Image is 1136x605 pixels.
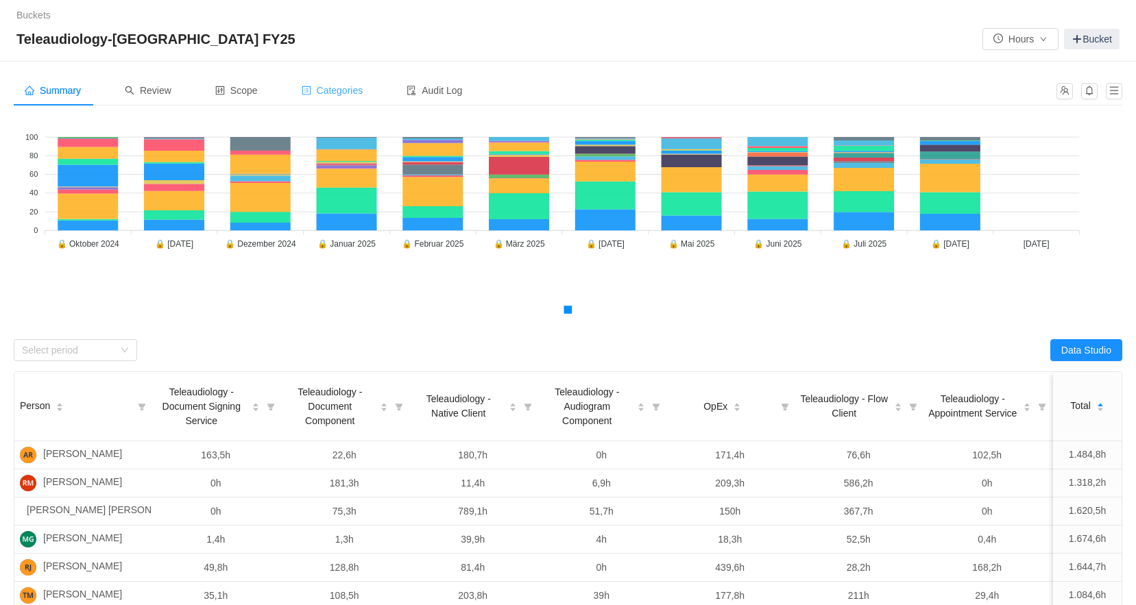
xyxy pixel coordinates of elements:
tspan: 🔒 Dezember 2024 [225,238,296,249]
td: 28,2h [795,554,923,582]
i: icon: caret-down [638,406,645,410]
button: icon: menu [1106,83,1122,99]
i: icon: caret-down [895,406,902,410]
div: Sort [56,401,64,410]
span: [PERSON_NAME] [43,587,122,604]
i: icon: audit [407,86,416,95]
td: 171,4h [666,441,795,469]
td: 18,3h [666,526,795,554]
tspan: 0 [34,226,38,234]
tspan: 60 [29,170,38,178]
tspan: 🔒 März 2025 [494,238,545,249]
i: icon: search [125,86,134,95]
td: 0,4h [923,526,1052,554]
i: icon: caret-up [1023,401,1030,405]
tspan: 🔒 [DATE] [586,238,625,249]
td: 75,3h [280,497,409,526]
a: Bucket [1064,29,1120,49]
td: 51,7h [537,497,666,526]
button: icon: team [1056,83,1073,99]
i: icon: control [215,86,225,95]
td: 1,4h [152,526,280,554]
span: Summary [25,85,81,96]
div: Sort [894,401,902,410]
i: icon: caret-down [252,406,259,410]
td: 209,3h [666,469,795,497]
td: 0h [537,554,666,582]
td: 1.674,6h [1053,526,1122,554]
div: Sort [380,401,388,410]
td: 163,5h [152,441,280,469]
td: 0h [923,469,1052,497]
a: Buckets [16,10,51,21]
span: Person [20,399,50,413]
td: 6,9h [537,469,666,497]
span: Teleaudiology - Audiogram Component [543,385,632,428]
td: 150h [666,497,795,526]
span: [PERSON_NAME] [43,447,122,463]
td: 181,3h [280,469,409,497]
i: icon: filter [904,372,923,441]
span: Teleaudiology - Flow Client [800,392,889,421]
img: RM [20,475,36,491]
tspan: 🔒 [DATE] [931,238,969,249]
div: Sort [509,401,517,410]
tspan: 20 [29,208,38,216]
i: icon: caret-down [734,406,741,410]
td: 0h [152,497,280,526]
td: 1,3h [280,526,409,554]
span: Total [1070,399,1091,413]
span: [PERSON_NAME] [PERSON_NAME] [PERSON_NAME] [27,503,269,519]
div: Select period [22,343,114,357]
td: 39,9h [409,526,537,554]
i: icon: filter [775,372,795,441]
i: icon: caret-up [380,401,388,405]
td: 586,2h [795,469,923,497]
div: Sort [637,401,645,410]
i: icon: filter [389,372,409,441]
tspan: 100 [25,133,38,141]
span: [PERSON_NAME] [43,475,122,491]
td: 1.620,5h [1053,497,1122,526]
i: icon: filter [261,372,280,441]
td: 0h [152,469,280,497]
span: Teleaudiology - Document Signing Service [157,385,246,428]
div: Sort [733,401,741,410]
td: 102,5h [923,441,1052,469]
i: icon: filter [132,372,152,441]
button: icon: clock-circleHoursicon: down [982,28,1059,50]
td: 789,1h [409,497,537,526]
i: icon: filter [646,372,666,441]
td: 1.644,7h [1053,554,1122,582]
i: icon: caret-down [1023,406,1030,410]
td: 11,4h [409,469,537,497]
div: Sort [1096,401,1104,410]
i: icon: caret-down [380,406,388,410]
i: icon: home [25,86,34,95]
i: icon: caret-up [509,401,516,405]
i: icon: down [121,346,129,356]
td: 439,6h [666,554,795,582]
img: TM [20,587,36,604]
button: Data Studio [1050,339,1122,361]
tspan: 🔒 [DATE] [155,238,193,249]
div: Sort [1023,401,1031,410]
td: 128,8h [280,554,409,582]
i: icon: profile [302,86,311,95]
td: 81,4h [409,554,537,582]
i: icon: caret-up [638,401,645,405]
td: 168,2h [923,554,1052,582]
td: 76,6h [795,441,923,469]
i: icon: filter [1032,372,1052,441]
td: 0h [923,497,1052,526]
i: icon: caret-down [509,406,516,410]
tspan: 80 [29,151,38,160]
td: 49,8h [152,554,280,582]
tspan: 🔒 Juni 2025 [753,238,802,249]
tspan: 40 [29,188,38,197]
td: 1.318,2h [1053,469,1122,497]
td: 0h [537,441,666,469]
div: Sort [252,401,260,410]
span: OpEx [703,399,727,414]
td: 4h [537,526,666,554]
